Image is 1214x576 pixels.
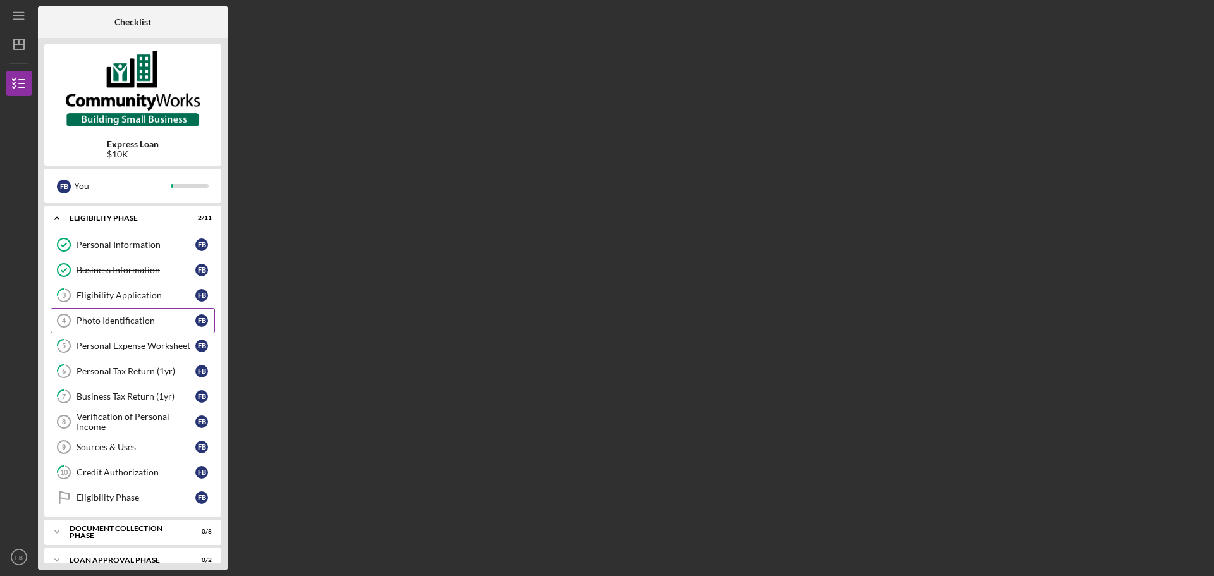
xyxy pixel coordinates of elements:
a: 5Personal Expense WorksheetFB [51,333,215,358]
a: Personal InformationFB [51,232,215,257]
div: Business Information [77,265,195,275]
div: Verification of Personal Income [77,412,195,432]
a: 8Verification of Personal IncomeFB [51,409,215,434]
div: F B [195,264,208,276]
tspan: 3 [62,291,66,300]
div: F B [57,180,71,193]
tspan: 4 [62,317,66,324]
tspan: 9 [62,443,66,451]
div: You [74,175,171,197]
a: 10Credit AuthorizationFB [51,460,215,485]
a: 3Eligibility ApplicationFB [51,283,215,308]
a: Eligibility PhaseFB [51,485,215,510]
b: Express Loan [107,139,159,149]
div: F B [195,415,208,428]
img: Product logo [44,51,221,126]
div: F B [195,491,208,504]
div: F B [195,340,208,352]
div: Eligibility Application [77,290,195,300]
text: FB [15,554,23,561]
a: Business InformationFB [51,257,215,283]
b: Checklist [114,17,151,27]
a: 9Sources & UsesFB [51,434,215,460]
tspan: 6 [62,367,66,376]
div: Personal Information [77,240,195,250]
div: $10K [107,149,159,159]
div: F B [195,365,208,377]
div: Eligibility Phase [77,493,195,503]
div: Personal Tax Return (1yr) [77,366,195,376]
tspan: 7 [62,393,66,401]
a: 6Personal Tax Return (1yr)FB [51,358,215,384]
div: 0 / 8 [189,528,212,536]
div: Document Collection Phase [70,525,180,539]
div: F B [195,441,208,453]
a: 7Business Tax Return (1yr)FB [51,384,215,409]
div: F B [195,238,208,251]
tspan: 8 [62,418,66,426]
div: Loan Approval Phase [70,556,180,564]
div: Photo Identification [77,316,195,326]
tspan: 5 [62,342,66,350]
div: F B [195,390,208,403]
div: Business Tax Return (1yr) [77,391,195,401]
div: 2 / 11 [189,214,212,222]
div: F B [195,314,208,327]
div: Sources & Uses [77,442,195,452]
div: F B [195,466,208,479]
div: Personal Expense Worksheet [77,341,195,351]
button: FB [6,544,32,570]
div: F B [195,289,208,302]
a: 4Photo IdentificationFB [51,308,215,333]
div: Credit Authorization [77,467,195,477]
div: 0 / 2 [189,556,212,564]
tspan: 10 [60,469,68,477]
div: Eligibility Phase [70,214,180,222]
